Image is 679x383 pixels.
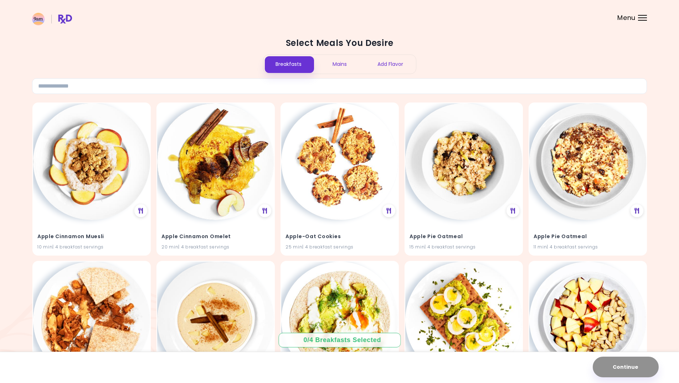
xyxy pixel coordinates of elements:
h4: Apple-Oat Cookies [286,231,394,242]
h4: Apple Cinnamon Muesli [37,231,146,242]
div: Breakfasts [263,55,314,74]
div: Mains [314,55,365,74]
div: See Meal Plan [506,204,519,217]
button: Continue [593,357,659,377]
div: 25 min | 4 breakfast servings [286,243,394,250]
div: 20 min | 4 breakfast servings [161,243,270,250]
h2: Select Meals You Desire [32,37,647,49]
div: 11 min | 4 breakfast servings [534,243,642,250]
div: See Meal Plan [631,204,643,217]
div: See Meal Plan [134,204,147,217]
div: 0 / 4 Breakfasts Selected [304,336,376,345]
div: 10 min | 4 breakfast servings [37,243,146,250]
div: See Meal Plan [382,204,395,217]
div: 15 min | 4 breakfast servings [410,243,518,250]
img: RxDiet [32,13,72,25]
h4: Apple Pie Oatmeal [410,231,518,242]
div: See Meal Plan [258,204,271,217]
h4: Apple Cinnamon Omelet [161,231,270,242]
h4: Apple Pie Oatmeal [534,231,642,242]
span: Menu [617,15,636,21]
div: Add Flavor [365,55,416,74]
